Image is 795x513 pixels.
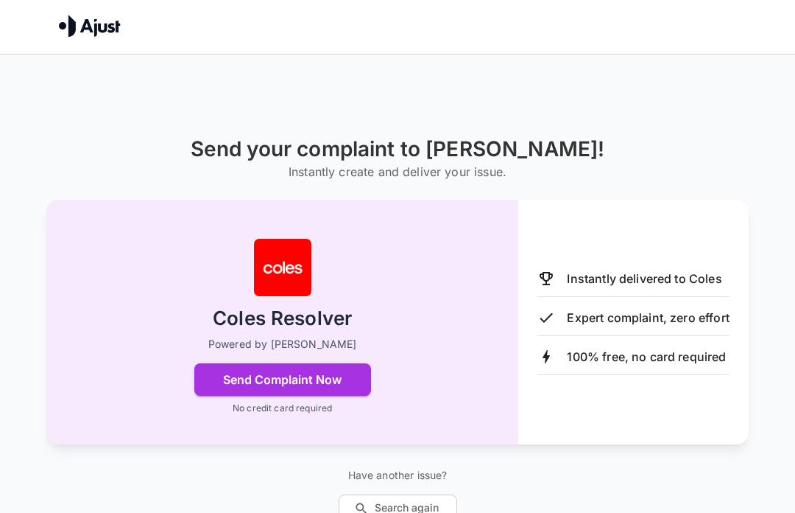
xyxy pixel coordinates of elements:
p: No credit card required [233,402,332,415]
img: Ajust [59,15,121,37]
p: Have another issue? [339,468,457,483]
p: Instantly delivered to Coles [567,270,721,287]
p: Expert complaint, zero effort [567,309,729,327]
button: Send Complaint Now [194,363,371,396]
h6: Instantly create and deliver your issue. [191,161,605,182]
h2: Coles Resolver [213,306,352,332]
h1: Send your complaint to [PERSON_NAME]! [191,137,605,161]
p: Powered by [PERSON_NAME] [208,337,357,352]
p: 100% free, no card required [567,348,726,366]
img: Coles [253,238,312,297]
